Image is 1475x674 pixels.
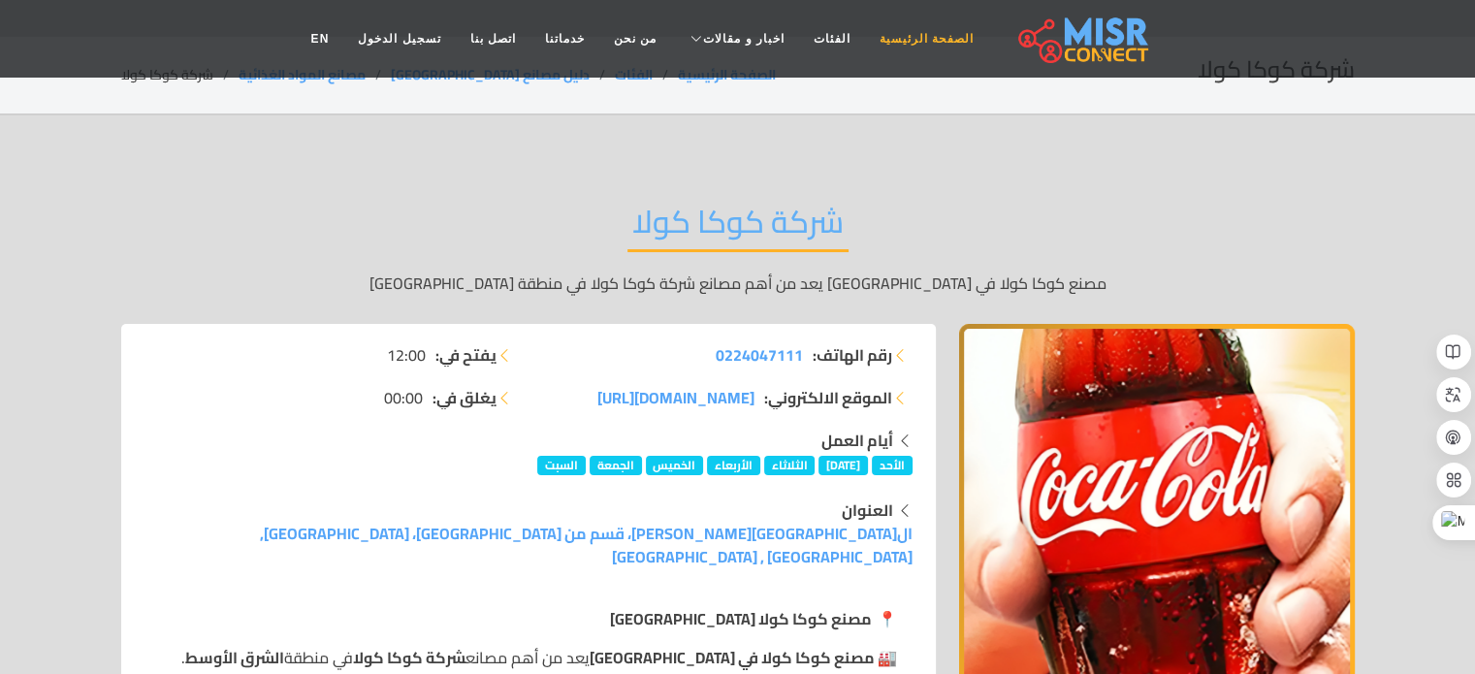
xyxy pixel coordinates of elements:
[703,30,785,48] span: اخبار و مقالات
[387,343,426,367] span: 12:00
[646,456,704,475] span: الخميس
[433,386,497,409] strong: يغلق في:
[764,456,816,475] span: الثلاثاء
[597,386,754,409] a: [DOMAIN_NAME][URL]
[842,496,893,525] strong: العنوان
[707,456,760,475] span: الأربعاء
[799,20,865,57] a: الفئات
[818,456,868,475] span: [DATE]
[1198,56,1355,84] h2: شركة كوكا كولا
[590,456,642,475] span: الجمعة
[297,20,344,57] a: EN
[530,20,599,57] a: خدماتنا
[599,20,671,57] a: من نحن
[813,343,892,367] strong: رقم الهاتف:
[121,65,239,85] li: شركة كوكا كولا
[764,386,892,409] strong: الموقع الالكتروني:
[353,643,465,672] strong: شركة كوكا كولا
[627,203,849,252] h2: شركة كوكا كولا
[610,604,897,633] strong: 📍 مصنع كوكا كولا [GEOGRAPHIC_DATA]
[590,643,897,672] strong: 🏭 مصنع كوكا كولا في [GEOGRAPHIC_DATA]
[121,272,1355,295] p: مصنع كوكا كولا في [GEOGRAPHIC_DATA] يعد من أهم مصانع شركة كوكا كولا في منطقة [GEOGRAPHIC_DATA]
[1018,15,1148,63] img: main.misr_connect
[716,343,803,367] a: 0224047111
[537,456,586,475] span: السبت
[185,643,284,672] strong: الشرق الأوسط
[671,20,799,57] a: اخبار و مقالات
[384,386,423,409] span: 00:00
[343,20,455,57] a: تسجيل الدخول
[865,20,988,57] a: الصفحة الرئيسية
[597,383,754,412] span: [DOMAIN_NAME][URL]
[821,426,893,455] strong: أيام العمل
[716,340,803,369] span: 0224047111
[260,519,913,571] a: ال[GEOGRAPHIC_DATA][PERSON_NAME]، قسم من [GEOGRAPHIC_DATA]، [GEOGRAPHIC_DATA], [GEOGRAPHIC_DATA] ...
[435,343,497,367] strong: يفتح في:
[872,456,913,475] span: الأحد
[456,20,530,57] a: اتصل بنا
